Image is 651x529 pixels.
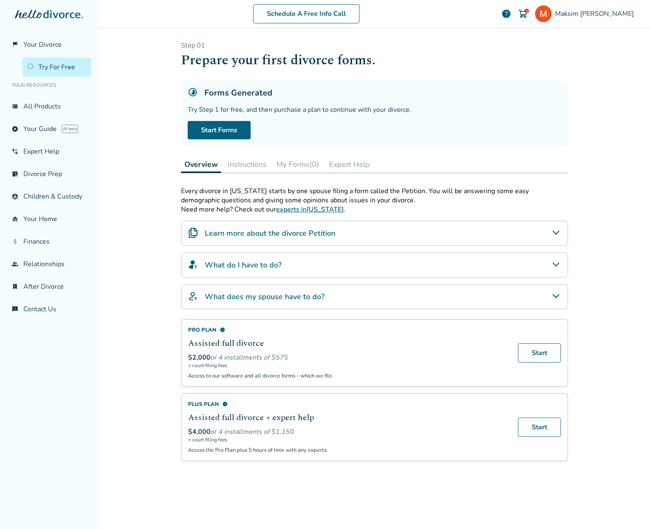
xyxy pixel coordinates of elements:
[518,418,561,437] a: Start
[7,300,91,319] a: chat_infoContact Us
[188,291,198,301] img: What does my spouse have to do?
[253,4,359,23] a: Schedule A Free Info Call
[7,97,91,116] a: view_listAll Products
[181,205,568,214] p: Need more help? Check out our .
[188,411,508,424] h2: Assisted full divorce + expert help
[535,5,552,22] img: Maksim Shmukler
[188,401,508,408] div: Plus Plan
[12,103,18,110] span: view_list
[7,119,91,139] a: exploreYour GuideAI beta
[7,35,91,54] a: flag_2Your Divorce
[12,148,18,155] span: phone_in_talk
[7,277,91,296] a: bookmark_checkAfter Divorce
[224,156,270,173] button: Instructions
[326,156,373,173] button: Expert Help
[12,238,18,245] span: attach_money
[276,205,344,214] a: experts in[US_STATE]
[7,232,91,251] a: attach_moneyFinances
[205,259,282,270] h4: What do I have to do?
[518,9,528,19] img: Cart
[181,41,568,50] p: Step 0 1
[7,254,91,274] a: groupRelationships
[181,156,221,173] button: Overview
[12,41,18,48] span: flag_2
[12,216,18,222] span: garage_home
[188,353,508,362] div: or 4 installments of $575
[12,306,18,312] span: chat_info
[188,121,251,139] a: Start Forms
[7,209,91,229] a: garage_homeYour Home
[12,126,18,132] span: explore
[181,50,568,71] h1: Prepare your first divorce forms.
[7,77,91,93] li: Your Resources
[181,252,568,277] div: What do I have to do?
[188,436,508,443] span: + court filing fees
[220,327,225,333] span: info
[12,261,18,267] span: group
[23,58,91,77] a: Try For Free
[518,343,561,363] a: Start
[188,427,508,436] div: or 4 installments of $1,150
[188,228,198,238] img: Learn more about the divorce Petition
[525,9,529,13] div: 1
[204,87,272,98] h5: Forms Generated
[23,40,62,49] span: Your Divorce
[205,291,324,302] h4: What does my spouse have to do?
[188,337,508,350] h2: Assisted full divorce
[205,228,335,239] h4: Learn more about the divorce Petition
[609,489,651,529] iframe: Chat Widget
[188,353,211,362] span: $2,000
[7,164,91,184] a: list_alt_checkDivorce Prep
[188,362,508,369] span: + court filing fees
[188,427,211,436] span: $4,000
[222,401,228,407] span: info
[188,326,508,334] div: Pro Plan
[501,9,511,19] a: help
[12,171,18,177] span: list_alt_check
[181,186,568,205] p: Every divorce in [US_STATE] starts by one spouse filing a form called the Petition. You will be a...
[188,259,198,270] img: What do I have to do?
[188,372,508,380] p: Access to our software and all divorce forms - which we file.
[7,187,91,206] a: account_childChildren & Custody
[62,125,78,133] span: AI beta
[12,283,18,290] span: bookmark_check
[7,142,91,161] a: phone_in_talkExpert Help
[188,105,561,114] div: Try Step 1 for free, and then purchase a plan to continue with your divorce.
[181,221,568,246] div: Learn more about the divorce Petition
[188,446,508,454] p: Access the Pro Plan plus 5 hours of time with any experts.
[555,9,637,18] span: Maksim [PERSON_NAME]
[181,284,568,309] div: What does my spouse have to do?
[12,193,18,200] span: account_child
[273,156,322,173] button: My Forms(0)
